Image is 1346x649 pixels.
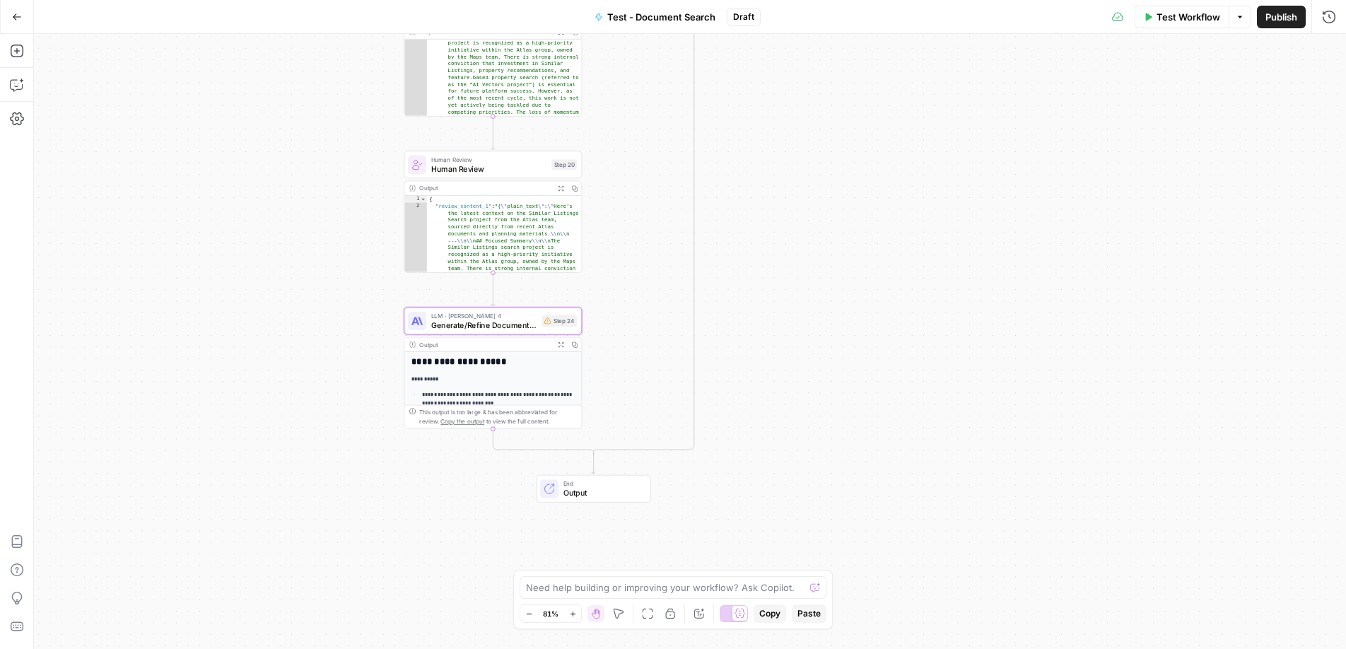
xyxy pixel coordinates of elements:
[542,315,577,327] div: Step 24
[592,452,595,474] g: Edge from step_16-conditional-end to end
[759,607,780,620] span: Copy
[1135,6,1229,28] button: Test Workflow
[733,11,754,23] span: Draft
[607,10,715,24] span: Test - Document Search
[1265,10,1297,24] span: Publish
[419,408,577,426] div: This output is too large & has been abbreviated for review. to view the full content.
[505,475,683,503] div: EndOutput
[1257,6,1306,28] button: Publish
[586,6,724,28] button: Test - Document Search
[420,196,426,203] span: Toggle code folding, rows 1 through 3
[563,479,642,488] span: End
[797,607,821,620] span: Paste
[431,163,547,174] span: Human Review
[419,28,550,37] div: Output
[419,340,550,349] div: Output
[493,429,593,455] g: Edge from step_24 to step_16-conditional-end
[491,117,495,150] g: Edge from step_29 to step_20
[754,604,786,623] button: Copy
[792,604,826,623] button: Paste
[431,320,537,331] span: Generate/Refine Document with AIME
[1157,10,1220,24] span: Test Workflow
[491,273,495,306] g: Edge from step_20 to step_24
[551,160,577,170] div: Step 20
[543,608,558,619] span: 81%
[563,487,642,498] span: Output
[431,311,537,320] span: LLM · [PERSON_NAME] 4
[440,418,484,425] span: Copy the output
[419,184,550,193] div: Output
[404,196,427,203] div: 1
[404,151,582,272] div: Human ReviewHuman ReviewStep 20Output{ "review_content_1":"{\"plain_text\":\"Here’s the latest co...
[431,155,547,164] span: Human Review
